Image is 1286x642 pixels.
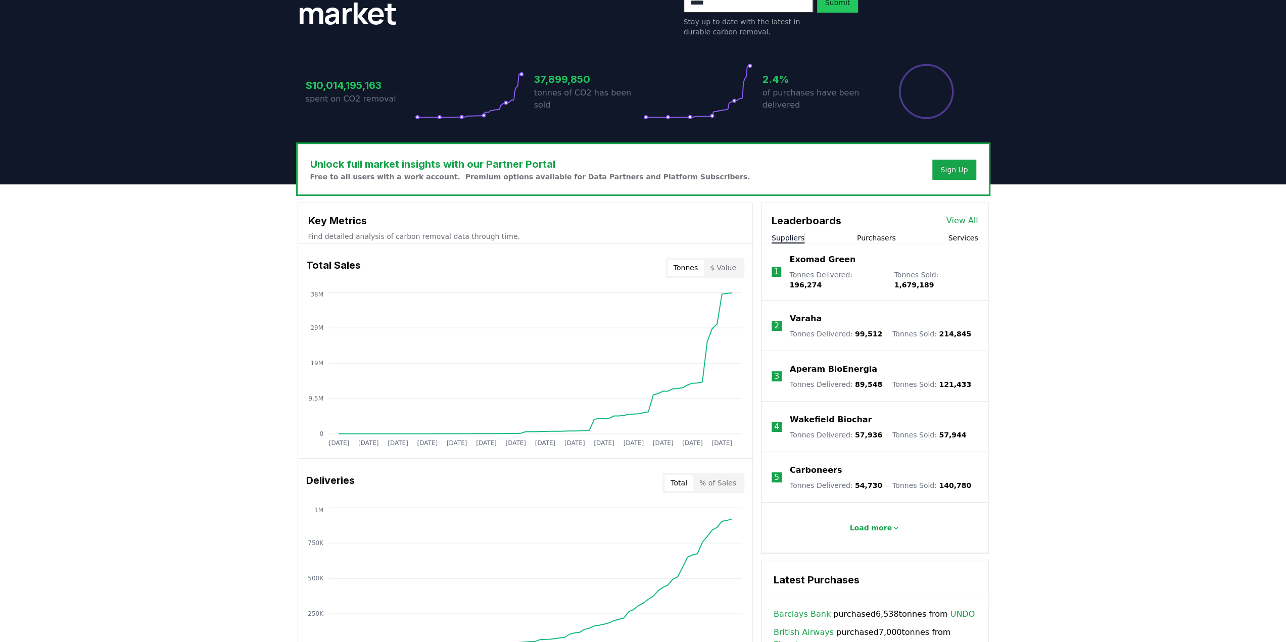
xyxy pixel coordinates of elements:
tspan: [DATE] [594,439,614,447]
tspan: [DATE] [564,439,585,447]
span: 214,845 [939,330,971,338]
tspan: [DATE] [417,439,438,447]
span: 121,433 [939,380,971,388]
a: Aperam BioEnergia [790,363,877,375]
button: Total [664,475,693,491]
div: Percentage of sales delivered [898,63,955,120]
h3: 37,899,850 [534,72,643,87]
p: 5 [774,471,779,483]
button: $ Value [704,260,742,276]
span: 196,274 [789,281,822,289]
span: 89,548 [855,380,882,388]
h3: $10,014,195,163 [306,78,415,93]
p: 1 [774,266,779,278]
h3: Deliveries [306,473,355,493]
p: 3 [774,370,779,382]
p: Tonnes Delivered : [790,430,882,440]
span: 54,730 [855,481,882,489]
p: Tonnes Sold : [894,270,978,290]
h3: 2.4% [763,72,872,87]
button: Load more [841,518,908,538]
a: Sign Up [940,165,968,175]
tspan: [DATE] [358,439,378,447]
tspan: [DATE] [505,439,526,447]
button: Tonnes [668,260,704,276]
button: Purchasers [857,233,896,243]
p: Tonnes Sold : [892,480,971,490]
tspan: [DATE] [535,439,555,447]
a: View All [946,215,978,227]
tspan: 250K [308,610,324,617]
tspan: 750K [308,539,324,547]
p: Tonnes Delivered : [790,329,882,339]
p: Tonnes Delivered : [790,379,882,389]
p: Find detailed analysis of carbon removal data through time. [308,231,742,241]
button: Services [948,233,978,243]
p: Tonnes Sold : [892,379,971,389]
span: 57,936 [855,431,882,439]
p: Tonnes Sold : [892,329,971,339]
a: UNDO [950,608,975,620]
button: Sign Up [932,160,976,180]
tspan: [DATE] [711,439,732,447]
h3: Total Sales [306,258,361,278]
p: Load more [849,523,892,533]
p: spent on CO2 removal [306,93,415,105]
a: Varaha [790,313,822,325]
span: purchased 6,538 tonnes from [774,608,975,620]
button: % of Sales [693,475,742,491]
span: 57,944 [939,431,966,439]
tspan: [DATE] [388,439,408,447]
tspan: [DATE] [446,439,467,447]
h3: Unlock full market insights with our Partner Portal [310,157,750,172]
tspan: 38M [310,291,323,298]
h3: Leaderboards [772,213,841,228]
h3: Key Metrics [308,213,742,228]
tspan: 9.5M [308,395,323,402]
p: Free to all users with a work account. Premium options available for Data Partners and Platform S... [310,172,750,182]
tspan: [DATE] [682,439,703,447]
p: Stay up to date with the latest in durable carbon removal. [684,17,813,37]
tspan: 1M [314,506,323,513]
tspan: [DATE] [653,439,674,447]
a: Carboneers [790,464,842,476]
a: Barclays Bank [774,608,831,620]
h3: Latest Purchases [774,572,976,587]
tspan: 500K [308,575,324,582]
span: 1,679,189 [894,281,934,289]
p: of purchases have been delivered [763,87,872,111]
span: 140,780 [939,481,971,489]
button: Suppliers [772,233,804,243]
tspan: 19M [310,360,323,367]
tspan: 0 [319,430,323,437]
tspan: [DATE] [623,439,644,447]
p: 4 [774,421,779,433]
tspan: [DATE] [476,439,497,447]
p: Tonnes Delivered : [789,270,884,290]
tspan: 29M [310,324,323,331]
span: 99,512 [855,330,882,338]
a: Wakefield Biochar [790,414,872,426]
a: British Airways [774,626,834,638]
p: Tonnes Delivered : [790,480,882,490]
p: tonnes of CO2 has been sold [534,87,643,111]
tspan: [DATE] [328,439,349,447]
p: Tonnes Sold : [892,430,966,440]
a: Exomad Green [789,254,855,266]
p: 2 [774,320,779,332]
